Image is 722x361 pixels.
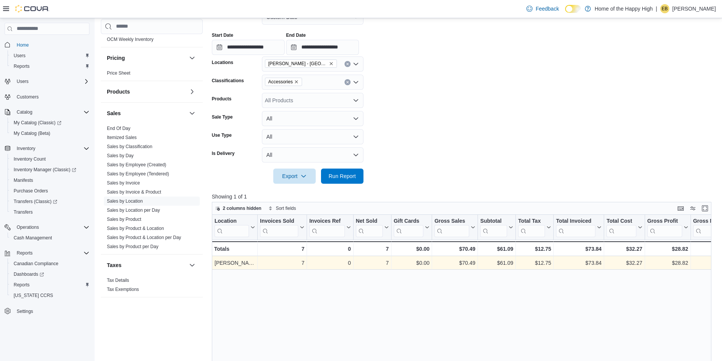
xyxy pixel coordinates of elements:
[8,280,92,290] button: Reports
[14,177,33,183] span: Manifests
[647,217,682,237] div: Gross Profit
[265,204,299,213] button: Sort fields
[107,70,130,76] a: Price Sheet
[2,107,92,117] button: Catalog
[2,222,92,233] button: Operations
[107,198,143,204] span: Sales by Location
[356,244,388,253] div: 7
[212,204,265,213] button: 2 columns hidden
[480,258,513,267] div: $61.09
[393,217,423,225] div: Gift Cards
[107,162,166,168] span: Sales by Employee (Created)
[14,248,36,258] button: Reports
[107,125,130,131] span: End Of Day
[212,96,232,102] label: Products
[14,108,89,117] span: Catalog
[107,126,130,131] a: End Of Day
[393,217,429,237] button: Gift Cards
[188,109,197,118] button: Sales
[107,244,158,250] span: Sales by Product per Day
[286,32,306,38] label: End Date
[8,61,92,72] button: Reports
[394,258,430,267] div: $0.00
[11,118,89,127] span: My Catalog (Classic)
[11,155,49,164] a: Inventory Count
[107,134,137,141] span: Itemized Sales
[17,224,39,230] span: Operations
[212,40,285,55] input: Press the down key to open a popover containing a calendar.
[212,59,233,66] label: Locations
[434,244,475,253] div: $70.49
[107,217,141,222] a: Sales by Product
[8,207,92,217] button: Transfers
[672,4,716,13] p: [PERSON_NAME]
[11,259,89,268] span: Canadian Compliance
[14,92,89,102] span: Customers
[11,208,89,217] span: Transfers
[107,225,164,231] span: Sales by Product & Location
[11,129,53,138] a: My Catalog (Beta)
[434,217,475,237] button: Gross Sales
[101,69,203,81] div: Pricing
[212,114,233,120] label: Sale Type
[353,79,359,85] button: Open list of options
[8,154,92,164] button: Inventory Count
[556,258,601,267] div: $73.84
[262,147,363,163] button: All
[14,188,48,194] span: Purchase Orders
[11,62,89,71] span: Reports
[107,261,186,269] button: Taxes
[188,53,197,63] button: Pricing
[556,244,601,253] div: $73.84
[260,258,304,267] div: 7
[321,169,363,184] button: Run Report
[11,51,28,60] a: Users
[14,307,36,316] a: Settings
[393,244,429,253] div: $0.00
[11,197,60,206] a: Transfers (Classic)
[17,145,35,152] span: Inventory
[107,109,186,117] button: Sales
[14,235,52,241] span: Cash Management
[356,217,382,225] div: Net Sold
[14,41,32,50] a: Home
[8,186,92,196] button: Purchase Orders
[17,94,39,100] span: Customers
[107,180,140,186] span: Sales by Invoice
[107,234,181,241] span: Sales by Product & Location per Day
[565,5,581,13] input: Dark Mode
[518,258,551,267] div: $12.75
[11,155,89,164] span: Inventory Count
[101,124,203,254] div: Sales
[11,186,51,195] a: Purchase Orders
[107,180,140,186] a: Sales by Invoice
[14,144,89,153] span: Inventory
[14,292,53,298] span: [US_STATE] CCRS
[309,258,351,267] div: 0
[107,144,152,149] a: Sales by Classification
[606,217,642,237] button: Total Cost
[556,217,595,237] div: Total Invoiced
[11,280,33,289] a: Reports
[309,217,345,237] div: Invoices Ref
[434,258,475,267] div: $70.49
[212,193,717,200] p: Showing 1 of 1
[273,169,316,184] button: Export
[14,92,42,102] a: Customers
[480,217,507,237] div: Subtotal
[556,217,595,225] div: Total Invoiced
[647,244,688,253] div: $28.82
[260,217,298,225] div: Invoices Sold
[268,78,293,86] span: Accessories
[353,61,359,67] button: Open list of options
[2,305,92,316] button: Settings
[107,261,122,269] h3: Taxes
[356,217,388,237] button: Net Sold
[14,108,35,117] button: Catalog
[188,87,197,96] button: Products
[14,198,57,205] span: Transfers (Classic)
[107,54,186,62] button: Pricing
[309,244,351,253] div: 0
[14,271,44,277] span: Dashboards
